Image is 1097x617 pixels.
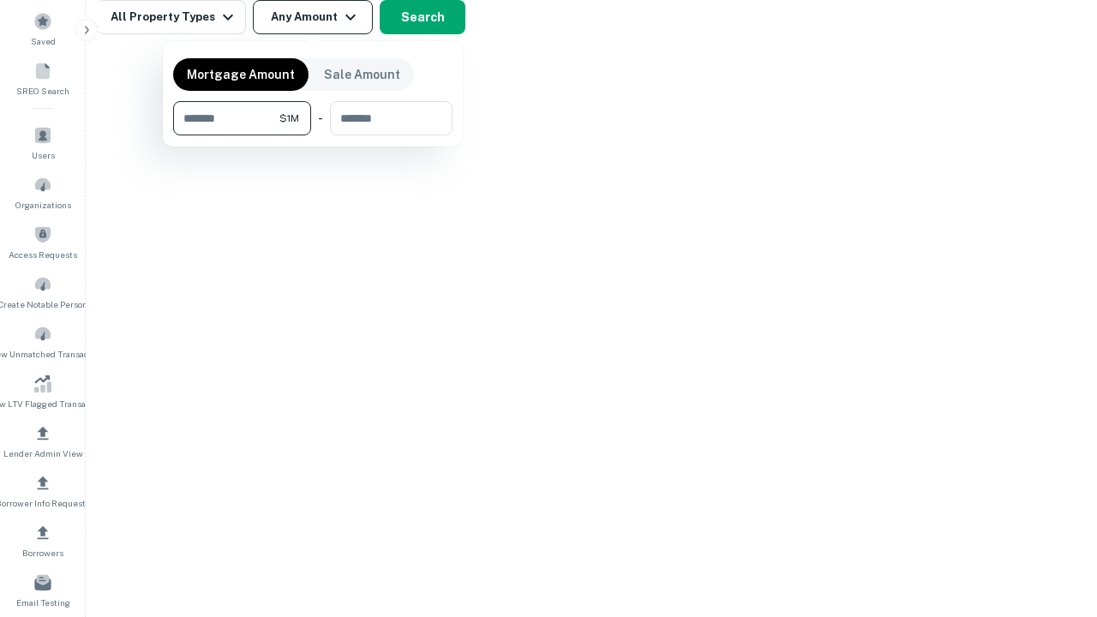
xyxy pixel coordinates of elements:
[318,101,323,135] div: -
[324,65,400,84] p: Sale Amount
[279,111,299,126] span: $1M
[187,65,295,84] p: Mortgage Amount
[1011,480,1097,562] iframe: Chat Widget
